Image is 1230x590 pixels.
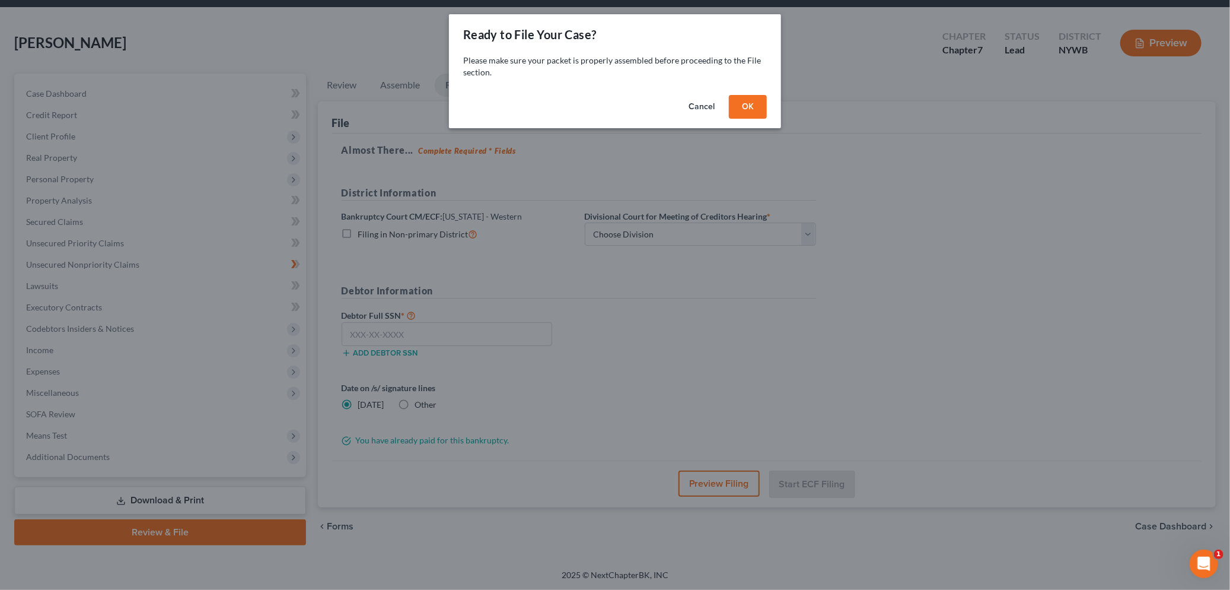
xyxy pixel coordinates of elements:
[1190,550,1218,578] iframe: Intercom live chat
[679,95,724,119] button: Cancel
[1214,550,1223,559] span: 1
[463,55,767,78] p: Please make sure your packet is properly assembled before proceeding to the File section.
[463,26,597,43] div: Ready to File Your Case?
[729,95,767,119] button: OK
